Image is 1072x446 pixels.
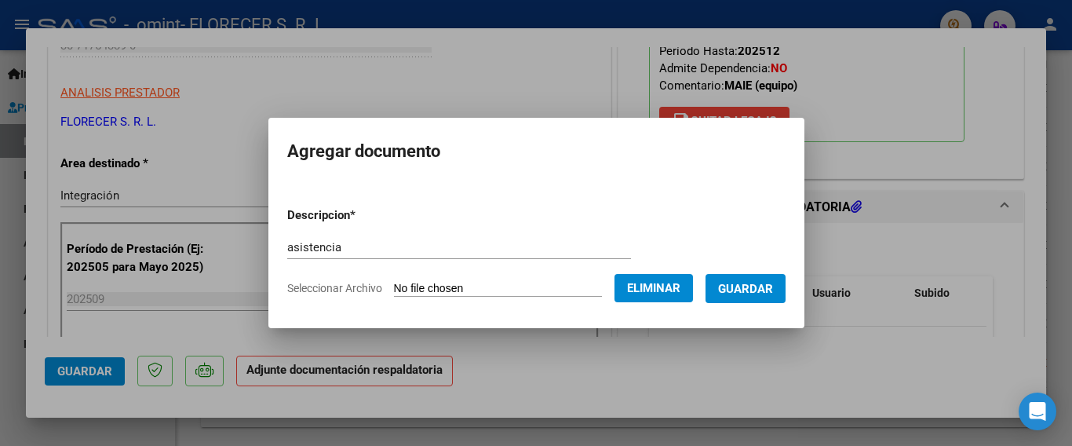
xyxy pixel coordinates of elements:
[287,207,437,225] p: Descripcion
[1019,393,1056,430] div: Open Intercom Messenger
[287,137,786,166] h2: Agregar documento
[287,282,382,294] span: Seleccionar Archivo
[614,274,693,302] button: Eliminar
[627,281,680,295] span: Eliminar
[706,274,786,303] button: Guardar
[718,282,773,296] span: Guardar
